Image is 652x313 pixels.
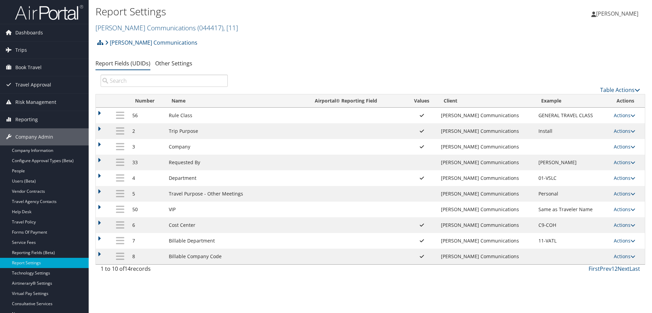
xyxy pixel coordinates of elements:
span: Trips [15,42,27,59]
span: Company Admin [15,128,53,145]
a: Prev [600,265,611,272]
th: Number [129,94,165,108]
td: 7 [129,233,165,249]
td: 6 [129,217,165,233]
span: 14 [124,265,131,272]
td: VIP [165,202,309,217]
a: Other Settings [155,60,192,67]
td: 4 [129,170,165,186]
input: Search [101,75,228,87]
td: 3 [129,139,165,155]
h1: Report Settings [95,4,462,19]
td: Department [165,170,309,186]
a: Last [629,265,640,272]
span: , [ 11 ] [223,23,238,32]
td: 2 [129,123,165,139]
a: Actions [614,253,635,260]
td: C9-COH [535,217,610,233]
a: Actions [614,159,635,166]
a: Report Fields (UDIDs) [95,60,150,67]
td: Company [165,139,309,155]
a: Table Actions [600,86,640,94]
a: Actions [614,206,635,213]
a: 2 [614,265,618,272]
span: Risk Management [15,94,56,111]
td: [PERSON_NAME] Communications [438,123,535,139]
td: [PERSON_NAME] Communications [438,233,535,249]
th: : activate to sort column descending [112,94,129,108]
td: Travel Purpose - Other Meetings [165,186,309,202]
td: [PERSON_NAME] Communications [438,170,535,186]
span: [PERSON_NAME] [596,10,638,17]
th: Client [438,94,535,108]
td: [PERSON_NAME] Communications [438,202,535,217]
a: First [589,265,600,272]
th: Airportal&reg; Reporting Field [309,94,406,108]
span: Dashboards [15,24,43,41]
td: [PERSON_NAME] Communications [438,249,535,264]
td: 50 [129,202,165,217]
td: Billable Company Code [165,249,309,264]
td: 8 [129,249,165,264]
div: 1 to 10 of records [101,265,228,276]
td: [PERSON_NAME] Communications [438,217,535,233]
span: Reporting [15,111,38,128]
a: Actions [614,175,635,181]
td: 01-VSLC [535,170,610,186]
td: 5 [129,186,165,202]
a: Actions [614,128,635,134]
a: Next [618,265,629,272]
td: 56 [129,108,165,123]
td: [PERSON_NAME] Communications [438,108,535,123]
span: Book Travel [15,59,42,76]
td: Rule Class [165,108,309,123]
td: [PERSON_NAME] Communications [438,139,535,155]
td: Trip Purpose [165,123,309,139]
td: Cost Center [165,217,309,233]
td: [PERSON_NAME] Communications [438,155,535,170]
td: Same as Traveler Name [535,202,610,217]
a: Actions [614,222,635,228]
td: Billable Department [165,233,309,249]
td: Install [535,123,610,139]
td: GENERAL TRAVEL CLASS [535,108,610,123]
th: Values [406,94,438,108]
span: ( 044417 ) [197,23,223,32]
td: Requested By [165,155,309,170]
a: Actions [614,237,635,244]
td: 33 [129,155,165,170]
a: [PERSON_NAME] Communications [95,23,238,32]
td: [PERSON_NAME] Communications [438,186,535,202]
a: [PERSON_NAME] [591,3,645,24]
td: 11-VATL [535,233,610,249]
span: Travel Approval [15,76,51,93]
a: 1 [611,265,614,272]
th: Actions [610,94,645,108]
td: Personal [535,186,610,202]
th: Name [165,94,309,108]
td: [PERSON_NAME] [535,155,610,170]
a: Actions [614,190,635,197]
a: Actions [614,112,635,119]
a: [PERSON_NAME] Communications [105,36,197,49]
a: Actions [614,143,635,150]
img: airportal-logo.png [15,4,83,20]
th: Example [535,94,610,108]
